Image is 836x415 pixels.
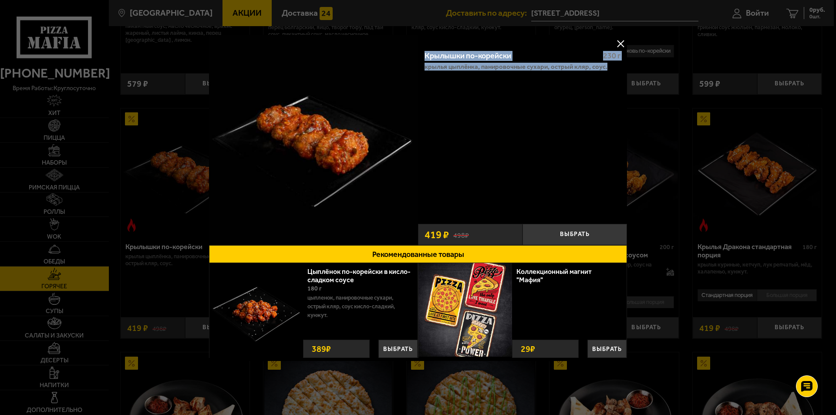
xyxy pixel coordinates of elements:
[425,229,449,240] span: 419 ₽
[310,340,333,358] strong: 389 ₽
[378,340,418,358] button: Выбрать
[425,63,607,70] p: крылья цыплёнка, панировочные сухари, острый кляр, соус.
[425,51,596,61] div: Крылышки по-корейски
[603,51,620,61] span: 230 г
[307,267,411,284] a: Цыплёнок по-корейски в кисло-сладком соусе
[209,35,418,244] img: Крылышки по-корейски
[307,285,322,292] span: 180 г
[209,35,418,245] a: Крылышки по-корейски
[307,294,411,320] p: цыпленок, панировочные сухари, острый кляр, Соус кисло-сладкий, кунжут.
[587,340,627,358] button: Выбрать
[516,267,592,284] a: Коллекционный магнит "Мафия"
[209,245,627,263] button: Рекомендованные товары
[519,340,537,358] strong: 29 ₽
[522,224,627,245] button: Выбрать
[453,230,469,239] s: 498 ₽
